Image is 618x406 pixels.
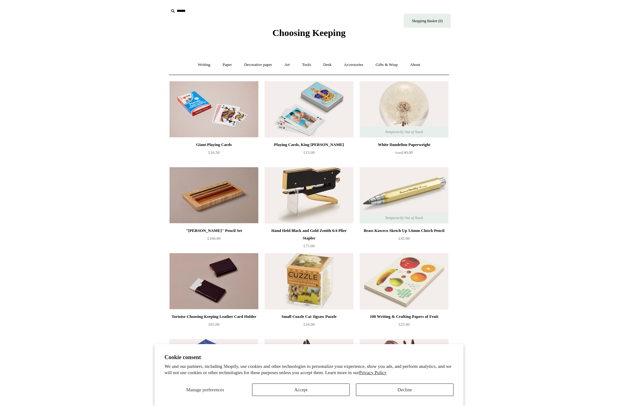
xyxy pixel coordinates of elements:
[360,167,448,223] a: Brass Kaweco Sketch Up 5.6mm Clutch Pencil Brass Kaweco Sketch Up 5.6mm Clutch Pencil Temporarily...
[265,81,353,138] img: Playing Cards, King Charles III
[170,253,258,309] a: Tortoise Choosing Keeping Leather Card Holder Tortoise Choosing Keeping Leather Card Holder
[171,141,257,148] div: Giant Playing Cards
[360,81,448,138] img: White Dandelion Paperweight
[360,141,448,167] a: White Dandelion Paperweight from£40.00
[303,243,315,248] span: £75.00
[252,383,350,396] button: Accept
[379,126,429,138] span: Temporarily Out of Stock
[171,227,257,234] div: "[PERSON_NAME]" Pencil Set
[318,57,337,73] a: Desk
[170,81,258,138] img: Giant Playing Cards
[398,236,410,241] span: £45.00
[170,339,258,395] a: Choosing Keeping Leather Dreams Notebook Choosing Keeping Leather Dreams Notebook
[303,322,315,327] span: £16.00
[170,227,258,253] a: "[PERSON_NAME]" Pencil Set £160.00
[359,370,387,375] a: Privacy Policy
[266,227,352,242] div: Hand Held Black and Gold Zenith 6/4 Plier Stapler
[170,81,258,138] a: Giant Playing Cards Giant Playing Cards
[170,167,258,223] img: "Woods" Pencil Set
[398,322,410,327] span: £25.00
[360,81,448,138] a: White Dandelion Paperweight White Dandelion Paperweight Temporarily Out of Stock
[170,167,258,223] a: "Woods" Pencil Set "Woods" Pencil Set
[170,313,258,338] a: Tortoise Choosing Keeping Leather Card Holder £65.00
[165,383,246,396] button: Manage preferences
[379,212,429,223] span: Temporarily Out of Stock
[217,57,238,73] a: Paper
[192,57,216,73] a: Writing
[404,57,426,73] a: About
[170,253,258,309] img: Tortoise Choosing Keeping Leather Card Holder
[303,150,315,155] span: £15.00
[265,227,353,253] a: Hand Held Black and Gold Zenith 6/4 Plier Stapler £75.00
[360,227,448,253] a: Brass Kaweco Sketch Up 5.6mm Clutch Pencil £45.00
[207,236,220,241] span: £160.00
[208,322,220,327] span: £65.00
[361,227,447,234] div: Brass Kaweco Sketch Up 5.6mm Clutch Pencil
[265,253,353,309] a: Small Cuzzle Cat Jigsaw Puzzle Small Cuzzle Cat Jigsaw Puzzle
[360,253,448,309] a: 100 Writing & Crafting Papers of Fruit 100 Writing & Crafting Papers of Fruit
[266,313,352,320] div: Small Cuzzle Cat Jigsaw Puzzle
[296,57,317,73] a: Tools
[356,383,453,396] button: Decline
[265,313,353,338] a: Small Cuzzle Cat Jigsaw Puzzle £16.00
[265,81,353,138] a: Playing Cards, King Charles III Playing Cards, King Charles III
[361,313,447,320] div: 100 Writing & Crafting Papers of Fruit
[208,150,220,155] span: £16.50
[360,313,448,338] a: 100 Writing & Crafting Papers of Fruit £25.00
[171,313,257,320] div: Tortoise Choosing Keeping Leather Card Holder
[360,339,448,395] a: Bobble Head, Nostalgic Squirrel Bobble Head, Nostalgic Squirrel
[265,253,353,309] img: Small Cuzzle Cat Jigsaw Puzzle
[165,363,453,376] p: We and our partners, including Shopify, use cookies and other technologies to personalize your ex...
[239,57,278,73] a: Decorative paper
[338,57,369,73] a: Accessories
[360,167,448,223] img: Brass Kaweco Sketch Up 5.6mm Clutch Pencil
[360,339,448,395] img: Bobble Head, Nostalgic Squirrel
[265,167,353,223] img: Hand Held Black and Gold Zenith 6/4 Plier Stapler
[272,28,346,38] span: Choosing Keeping
[266,141,352,148] div: Playing Cards, King [PERSON_NAME]
[361,141,447,148] div: White Dandelion Paperweight
[265,141,353,167] a: Playing Cards, King [PERSON_NAME] £15.00
[279,57,295,73] a: Art
[395,150,413,155] span: £40.00
[265,339,353,395] img: Bobble Head, Nostalgic Brown Bunny
[170,141,258,167] a: Giant Playing Cards £16.50
[170,339,258,395] img: Choosing Keeping Leather Dreams Notebook
[165,354,453,361] h2: Cookie consent
[186,387,224,392] span: Manage preferences
[360,253,448,309] img: 100 Writing & Crafting Papers of Fruit
[404,14,451,28] a: Shopping Basket (0)
[265,339,353,395] a: Bobble Head, Nostalgic Brown Bunny Bobble Head, Nostalgic Brown Bunny
[265,167,353,223] a: Hand Held Black and Gold Zenith 6/4 Plier Stapler Hand Held Black and Gold Zenith 6/4 Plier Stapler
[395,151,402,154] span: from
[272,33,346,37] a: Choosing Keeping
[370,57,403,73] a: Gifts & Wrap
